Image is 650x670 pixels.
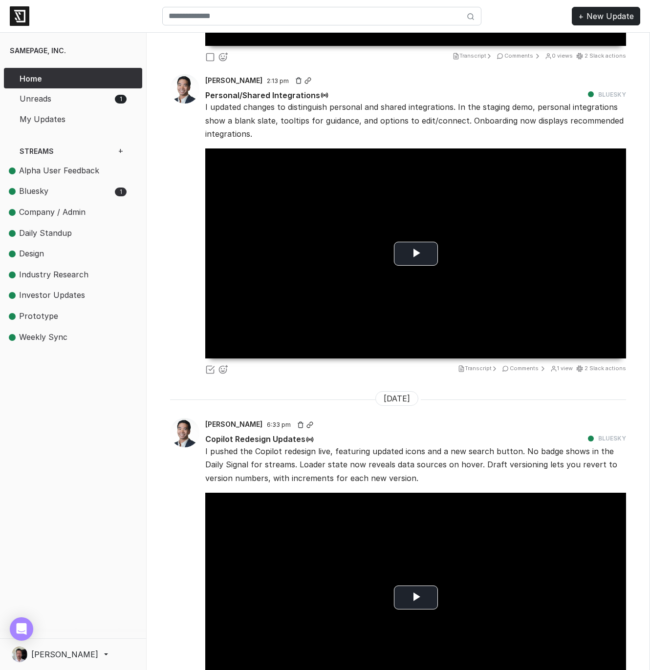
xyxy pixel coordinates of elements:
span: + [115,145,127,156]
a: 2 Slack actions [576,365,626,372]
a: Home [12,68,134,88]
a: Daily Standup [4,223,134,244]
span: [PERSON_NAME] [31,649,98,660]
span: [PERSON_NAME] [205,76,262,84]
span: [PERSON_NAME] [205,420,262,428]
turbo-frame: Comments [504,52,533,59]
a: Industry Research [4,264,134,285]
span: Copilot Redesign Updates [205,432,314,445]
span: Weekly Sync [19,332,67,342]
button: Play Video [394,586,438,609]
span: Streams [20,146,97,156]
img: Jason Wu [170,74,199,104]
a: Comments [502,365,548,372]
a: Transcript [453,52,495,59]
a: My Updates [12,108,134,129]
span: Industry Research [9,269,112,281]
a: Company / Admin [4,202,134,223]
span: Daily Standup [19,228,72,238]
button: Play Video [394,242,438,266]
span: Design [19,249,44,258]
span: Industry Research [19,270,88,279]
span: Weekly Sync [9,331,112,344]
a: [PERSON_NAME] [205,419,267,429]
a: Mark as Unread [205,364,217,374]
button: Read this update to me [305,432,314,445]
span: Alpha User Feedback [19,166,99,175]
span: Personal/Shared Integrations [205,88,329,101]
turbo-frame: Comments [510,365,539,372]
a: Bluesky [598,435,626,442]
span: 6:33 pm [267,421,291,428]
a: Streams [12,141,105,160]
a: [PERSON_NAME] [205,75,267,85]
img: Jason Wu [170,418,199,447]
span: Bluesky [9,185,112,198]
span: Investor Updates [19,290,85,300]
button: Read this update to me [320,88,329,101]
span: [DATE] [375,391,418,406]
span: 2:13 pm [267,77,289,84]
span: 1 [115,95,127,104]
span: 2 Slack actions [585,365,626,372]
a: 2 Slack actions [576,52,626,59]
a: + New Update [572,7,640,25]
span: Bluesky [19,186,48,196]
a: + [107,141,134,160]
span: 1 [115,188,127,196]
span: Daily Standup [9,227,112,240]
a: Bluesky 1 [4,181,134,202]
span: 2 Slack actions [585,52,626,59]
img: Paul Wicker [12,647,27,662]
span: Prototype [19,311,58,321]
div: Video Player [205,148,626,359]
span: Prototype [9,310,112,323]
span: Company / Admin [9,206,112,219]
a: Mark as Read [205,51,217,61]
span: Samepage, Inc. [10,46,66,55]
p: I pushed the Copilot redesign live, featuring updated icons and a new search button. No badge sho... [205,445,626,485]
span: 1 view [550,365,573,372]
a: [PERSON_NAME] [12,647,134,662]
a: Weekly Sync [4,327,134,348]
span: My Updates [20,113,112,125]
span: Design [9,248,112,260]
span: Alpha User Feedback [9,165,112,177]
div: Open Intercom Messenger [10,617,33,641]
a: Unreads 1 [12,88,134,109]
a: Investor Updates [4,285,134,306]
a: Alpha User Feedback [4,160,134,181]
a: Design [4,244,134,265]
span: 0 views [545,52,573,59]
span: Unreads [20,93,112,105]
span: Investor Updates [9,289,112,302]
a: Prototype [4,306,134,327]
a: Comments [497,52,543,59]
span: Home [20,73,112,84]
span: Company / Admin [19,207,86,217]
p: I updated changes to distinguish personal and shared integrations. In the staging demo, personal ... [205,101,626,141]
a: Transcript [458,365,500,372]
img: logo-6ba331977e59facfbff2947a2e854c94a5e6b03243a11af005d3916e8cc67d17.png [10,6,29,26]
a: Bluesky [598,91,626,98]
